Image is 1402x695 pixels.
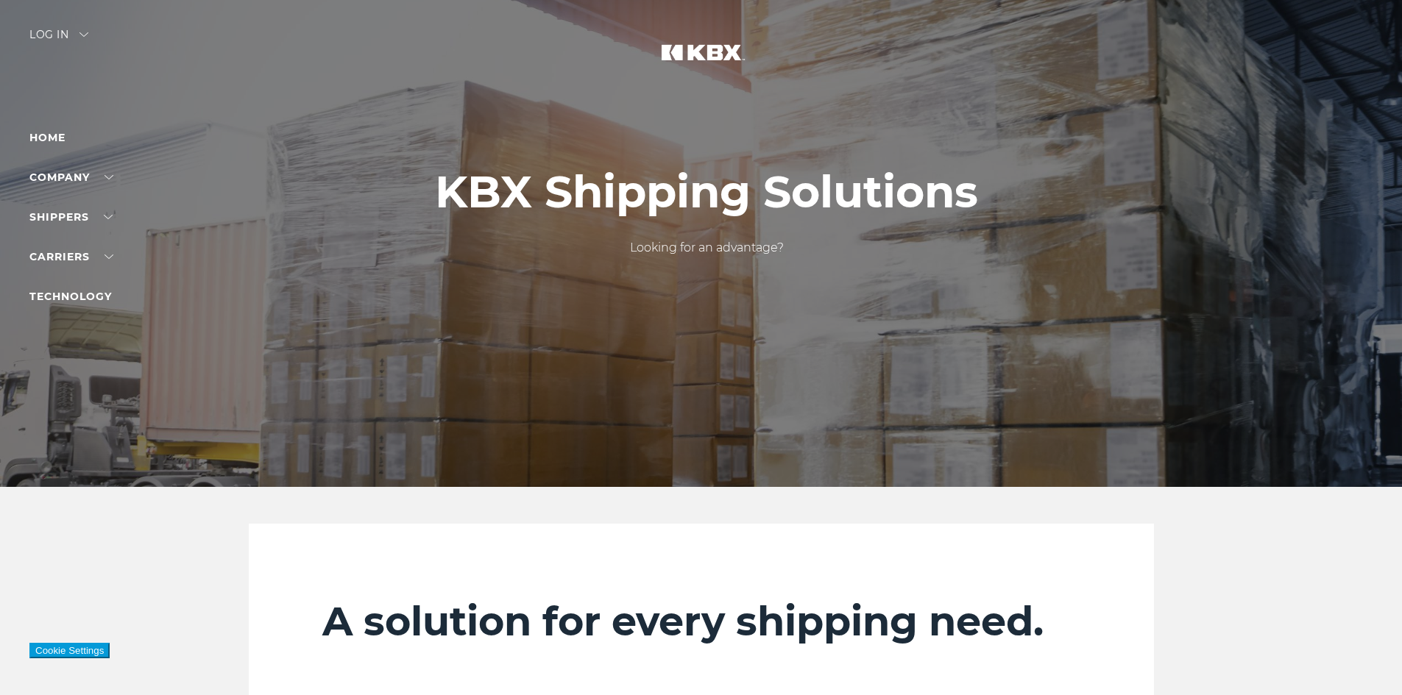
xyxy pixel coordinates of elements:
p: Looking for an advantage? [435,239,978,257]
a: SHIPPERS [29,210,113,224]
img: kbx logo [646,29,757,94]
a: Home [29,131,66,144]
h1: KBX Shipping Solutions [435,167,978,217]
a: Technology [29,290,112,303]
a: Carriers [29,250,113,263]
a: Company [29,171,113,184]
button: Cookie Settings [29,643,110,658]
img: arrow [79,32,88,37]
h2: A solution for every shipping need. [322,597,1080,646]
div: Log in [29,29,88,51]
